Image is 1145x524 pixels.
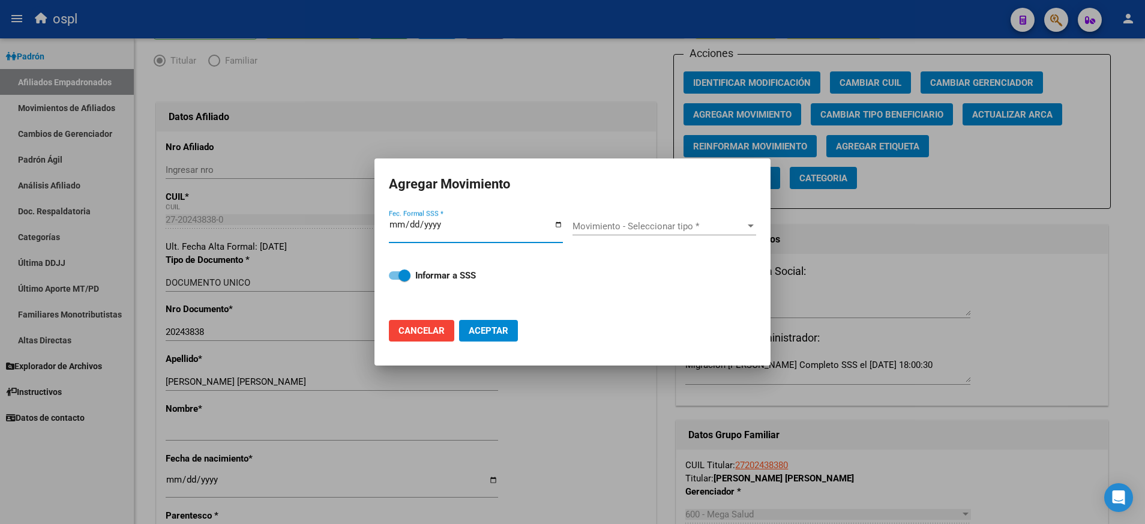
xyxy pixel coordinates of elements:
[389,173,756,196] h2: Agregar Movimiento
[1104,483,1133,512] div: Open Intercom Messenger
[389,320,454,342] button: Cancelar
[415,270,476,281] strong: Informar a SSS
[459,320,518,342] button: Aceptar
[469,325,508,336] span: Aceptar
[572,221,745,232] span: Movimiento - Seleccionar tipo *
[398,325,445,336] span: Cancelar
